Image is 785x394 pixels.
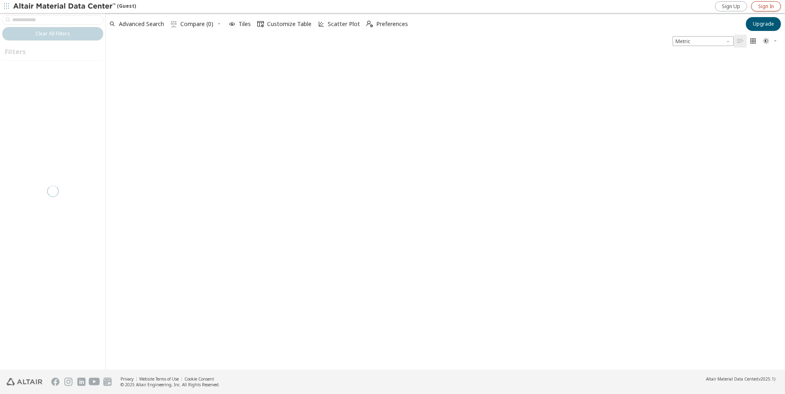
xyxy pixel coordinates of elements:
a: Sign Up [715,1,747,11]
span: Altair Material Data Center [706,376,757,382]
span: Customize Table [267,21,311,27]
button: Upgrade [746,17,781,31]
div: (v2025.1) [706,376,775,382]
button: Theme [760,35,781,48]
i:  [750,38,756,44]
img: Altair Material Data Center [13,2,117,11]
span: Scatter Plot [328,21,360,27]
span: Tiles [239,21,251,27]
i:  [737,38,743,44]
span: Advanced Search [119,21,164,27]
div: © 2025 Altair Engineering, Inc. All Rights Reserved. [121,382,220,387]
a: Website Terms of Use [139,376,179,382]
span: Preferences [376,21,408,27]
button: Tile View [747,35,760,48]
div: Unit System [673,36,734,46]
span: Metric [673,36,734,46]
a: Privacy [121,376,134,382]
i:  [366,21,373,27]
span: Sign Up [722,3,740,10]
i:  [171,21,177,27]
a: Sign In [751,1,781,11]
i:  [763,38,770,44]
span: Sign In [758,3,774,10]
i:  [257,21,264,27]
img: Altair Engineering [7,378,42,385]
div: (Guest) [13,2,136,11]
span: Compare (0) [180,21,213,27]
a: Cookie Consent [184,376,214,382]
button: Table View [734,35,747,48]
span: Upgrade [753,21,774,27]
